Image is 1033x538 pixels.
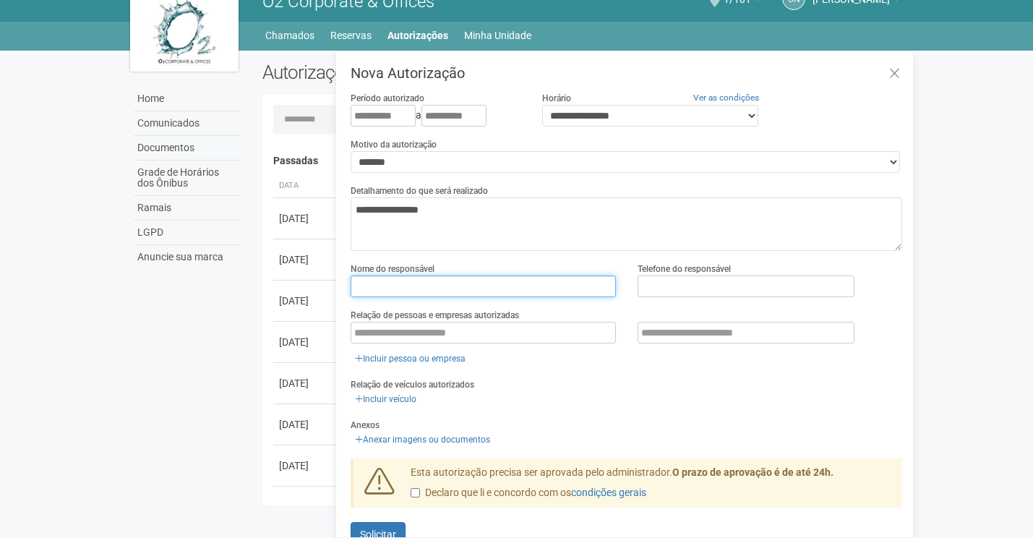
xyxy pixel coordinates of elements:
label: Nome do responsável [351,262,434,276]
h3: Nova Autorização [351,66,902,80]
label: Relação de veículos autorizados [351,378,474,391]
h4: Passadas [273,155,893,166]
label: Anexos [351,419,380,432]
a: Ramais [134,196,241,221]
strong: O prazo de aprovação é de até 24h. [672,466,833,478]
label: Horário [542,92,571,105]
label: Telefone do responsável [638,262,731,276]
div: [DATE] [279,211,333,226]
th: Data [273,174,338,198]
label: Detalhamento do que será realizado [351,184,488,197]
a: condições gerais [571,487,646,498]
input: Declaro que li e concordo com oscondições gerais [411,488,420,498]
div: [DATE] [279,335,333,349]
a: Chamados [265,25,314,46]
a: Reservas [330,25,372,46]
a: Comunicados [134,111,241,136]
a: LGPD [134,221,241,245]
a: Anuncie sua marca [134,245,241,269]
div: [DATE] [279,252,333,267]
div: [DATE] [279,294,333,308]
div: [DATE] [279,376,333,390]
a: Grade de Horários dos Ônibus [134,161,241,196]
div: Esta autorização precisa ser aprovada pelo administrador. [400,466,903,508]
div: [DATE] [279,417,333,432]
h2: Autorizações [262,61,572,83]
label: Motivo da autorização [351,138,437,151]
label: Declaro que li e concordo com os [411,486,646,500]
div: a [351,105,520,127]
a: Incluir pessoa ou empresa [351,351,470,367]
a: Incluir veículo [351,391,421,407]
div: [DATE] [279,458,333,473]
label: Relação de pessoas e empresas autorizadas [351,309,519,322]
a: Autorizações [387,25,448,46]
a: Anexar imagens ou documentos [351,432,494,448]
a: Documentos [134,136,241,161]
a: Ver as condições [693,93,759,103]
a: Home [134,87,241,111]
a: Minha Unidade [464,25,531,46]
label: Período autorizado [351,92,424,105]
